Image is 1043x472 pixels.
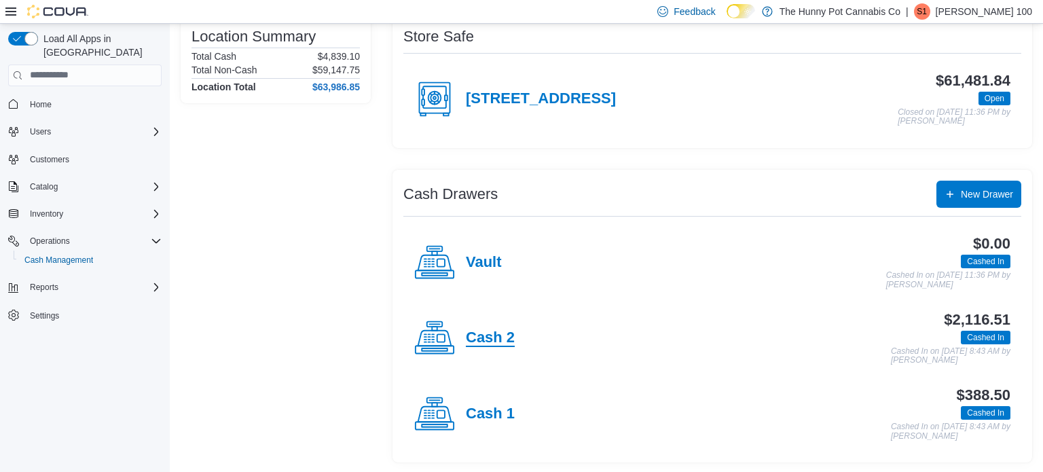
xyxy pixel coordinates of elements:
h3: Store Safe [403,29,474,45]
button: Settings [3,305,167,325]
a: Cash Management [19,252,98,268]
img: Cova [27,5,88,18]
div: Sarah 100 [914,3,930,20]
button: Catalog [24,179,63,195]
button: Cash Management [14,251,167,270]
h6: Total Non-Cash [191,65,257,75]
h4: Vault [466,254,502,272]
button: Reports [3,278,167,297]
span: New Drawer [961,187,1013,201]
span: Home [24,96,162,113]
span: Users [30,126,51,137]
span: Cash Management [19,252,162,268]
span: Customers [30,154,69,165]
h3: $61,481.84 [936,73,1010,89]
p: Cashed In on [DATE] 8:43 AM by [PERSON_NAME] [891,422,1010,441]
h4: Location Total [191,81,256,92]
span: Open [985,92,1004,105]
h3: $2,116.51 [944,312,1010,328]
span: Cashed In [967,407,1004,419]
span: Home [30,99,52,110]
h3: Location Summary [191,29,316,45]
h4: [STREET_ADDRESS] [466,90,616,108]
span: Cashed In [961,406,1010,420]
h4: Cash 1 [466,405,515,423]
h4: Cash 2 [466,329,515,347]
h3: $388.50 [957,387,1010,403]
p: $59,147.75 [312,65,360,75]
button: Users [24,124,56,140]
span: Dark Mode [727,18,727,19]
a: Home [24,96,57,113]
p: Cashed In on [DATE] 8:43 AM by [PERSON_NAME] [891,347,1010,365]
h4: $63,986.85 [312,81,360,92]
span: Catalog [30,181,58,192]
span: Users [24,124,162,140]
span: Open [978,92,1010,105]
span: Reports [30,282,58,293]
span: Inventory [30,208,63,219]
span: Settings [30,310,59,321]
span: Load All Apps in [GEOGRAPHIC_DATA] [38,32,162,59]
p: Cashed In on [DATE] 11:36 PM by [PERSON_NAME] [886,271,1010,289]
h3: $0.00 [973,236,1010,252]
span: Customers [24,151,162,168]
h6: Total Cash [191,51,236,62]
button: Home [3,94,167,114]
button: Customers [3,149,167,169]
button: Catalog [3,177,167,196]
button: Inventory [24,206,69,222]
button: Users [3,122,167,141]
span: Reports [24,279,162,295]
span: Inventory [24,206,162,222]
p: The Hunny Pot Cannabis Co [780,3,900,20]
span: Feedback [674,5,715,18]
span: Operations [24,233,162,249]
input: Dark Mode [727,4,755,18]
span: Cash Management [24,255,93,266]
h3: Cash Drawers [403,186,498,202]
button: Reports [24,279,64,295]
p: $4,839.10 [318,51,360,62]
span: Catalog [24,179,162,195]
span: Settings [24,306,162,323]
p: Closed on [DATE] 11:36 PM by [PERSON_NAME] [898,108,1010,126]
p: | [906,3,909,20]
button: Operations [3,232,167,251]
span: Operations [30,236,70,247]
button: New Drawer [936,181,1021,208]
button: Inventory [3,204,167,223]
a: Settings [24,308,65,324]
p: [PERSON_NAME] 100 [936,3,1032,20]
span: Cashed In [967,255,1004,268]
button: Operations [24,233,75,249]
nav: Complex example [8,89,162,361]
span: S1 [917,3,927,20]
span: Cashed In [961,255,1010,268]
a: Customers [24,151,75,168]
span: Cashed In [967,331,1004,344]
span: Cashed In [961,331,1010,344]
